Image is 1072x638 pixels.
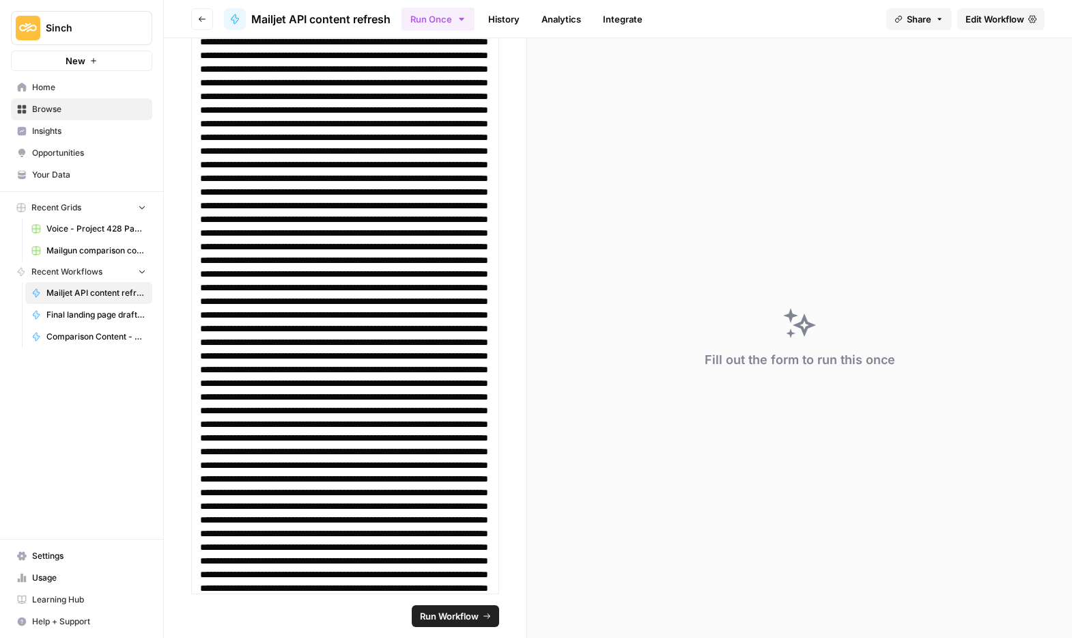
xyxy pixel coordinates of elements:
a: Settings [11,545,152,567]
a: Your Data [11,164,152,186]
button: Recent Grids [11,197,152,218]
a: Learning Hub [11,589,152,611]
span: Recent Workflows [31,266,102,278]
span: Browse [32,103,146,115]
a: Integrate [595,8,651,30]
a: Comparison Content - Mailgun [25,326,152,348]
a: Voice - Project 428 Page Builder Tracker [25,218,152,240]
a: Mailjet API content refresh [224,8,391,30]
button: Help + Support [11,611,152,633]
span: Insights [32,125,146,137]
span: Share [907,12,931,26]
span: Settings [32,550,146,562]
span: Opportunities [32,147,146,159]
span: Edit Workflow [965,12,1024,26]
span: Mailjet API content refresh [251,11,391,27]
a: Mailgun comparison content (Q3 2025) [25,240,152,262]
a: Final landing page drafter for Project 428 ([PERSON_NAME]) [25,304,152,326]
a: Mailjet API content refresh [25,282,152,304]
img: Sinch Logo [16,16,40,40]
a: Edit Workflow [957,8,1045,30]
button: Share [886,8,952,30]
a: History [480,8,528,30]
button: New [11,51,152,71]
span: Recent Grids [31,202,81,214]
button: Workspace: Sinch [11,11,152,45]
span: Mailgun comparison content (Q3 2025) [46,245,146,257]
span: Learning Hub [32,594,146,606]
span: Your Data [32,169,146,181]
a: Insights [11,120,152,142]
a: Home [11,77,152,98]
span: Mailjet API content refresh [46,287,146,299]
span: Final landing page drafter for Project 428 ([PERSON_NAME]) [46,309,146,321]
span: Run Workflow [420,609,479,623]
a: Analytics [533,8,589,30]
span: Home [32,81,146,94]
span: Sinch [46,21,128,35]
span: Usage [32,572,146,584]
a: Browse [11,98,152,120]
span: Help + Support [32,615,146,628]
div: Fill out the form to run this once [705,350,895,370]
span: New [66,54,85,68]
span: Voice - Project 428 Page Builder Tracker [46,223,146,235]
a: Opportunities [11,142,152,164]
button: Recent Workflows [11,262,152,282]
button: Run Workflow [412,605,499,627]
button: Run Once [401,8,475,31]
span: Comparison Content - Mailgun [46,331,146,343]
a: Usage [11,567,152,589]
